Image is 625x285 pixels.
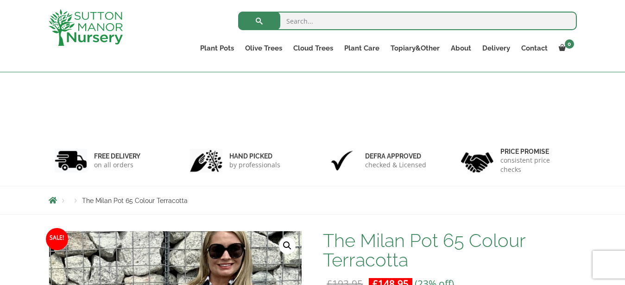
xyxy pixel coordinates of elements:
h6: hand picked [229,152,280,160]
span: 0 [565,39,574,49]
p: consistent price checks [500,156,571,174]
a: Topiary&Other [385,42,445,55]
span: Sale! [46,228,68,250]
h1: The Milan Pot 65 Colour Terracotta [323,231,576,270]
p: by professionals [229,160,280,170]
h6: Price promise [500,147,571,156]
nav: Breadcrumbs [49,196,577,204]
img: 2.jpg [190,149,222,172]
img: logo [49,9,123,46]
img: 3.jpg [326,149,358,172]
a: Plant Pots [195,42,240,55]
a: Delivery [477,42,516,55]
a: Contact [516,42,553,55]
a: About [445,42,477,55]
a: 0 [553,42,577,55]
span: The Milan Pot 65 Colour Terracotta [82,197,188,204]
p: on all orders [94,160,140,170]
h6: Defra approved [365,152,426,160]
a: Plant Care [339,42,385,55]
img: 4.jpg [461,146,493,175]
a: Olive Trees [240,42,288,55]
a: View full-screen image gallery [279,237,296,254]
img: 1.jpg [55,149,87,172]
h6: FREE DELIVERY [94,152,140,160]
a: Cloud Trees [288,42,339,55]
p: checked & Licensed [365,160,426,170]
input: Search... [238,12,577,30]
